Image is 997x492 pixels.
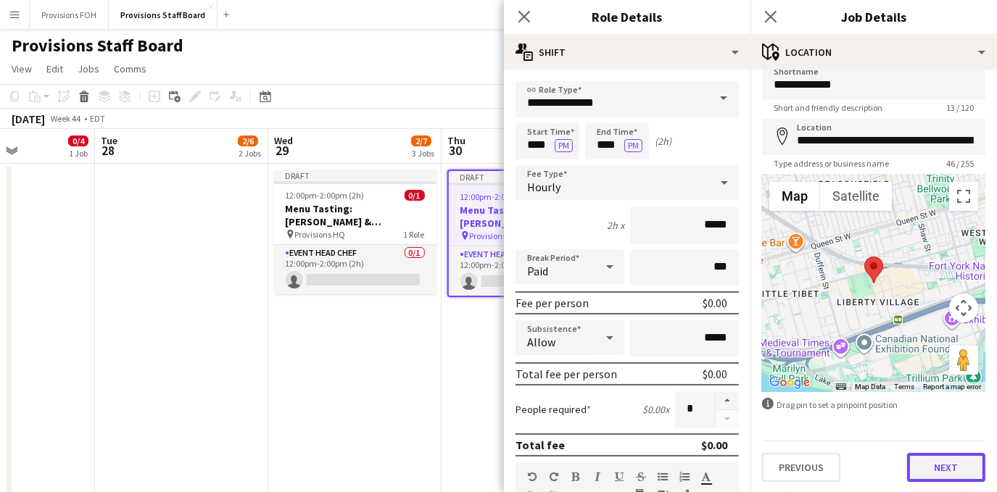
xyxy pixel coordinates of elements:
[766,373,814,392] a: Open this area in Google Maps (opens a new window)
[449,204,608,230] h3: Menu Tasting: [PERSON_NAME] & [PERSON_NAME]'s Wedding
[701,438,727,452] div: $0.00
[592,471,603,483] button: Italic
[447,170,610,297] app-job-card: Draft12:00pm-2:00pm (2h)0/1Menu Tasting: [PERSON_NAME] & [PERSON_NAME]'s Wedding Provisions HQ1 R...
[703,367,727,381] div: $0.00
[527,264,548,278] span: Paid
[907,453,985,482] button: Next
[555,139,573,152] button: PM
[6,59,38,78] a: View
[274,202,437,228] h3: Menu Tasting: [PERSON_NAME] & [PERSON_NAME]'s Wedding
[516,296,589,310] div: Fee per person
[46,62,63,75] span: Edit
[90,113,105,124] div: EDT
[41,59,69,78] a: Edit
[272,142,293,159] span: 29
[101,134,117,147] span: Tue
[99,142,117,159] span: 28
[295,229,346,240] span: Provisions HQ
[274,245,437,294] app-card-role: Event Head Chef0/112:00pm-2:00pm (2h)
[750,35,997,70] div: Location
[445,142,466,159] span: 30
[607,219,624,232] div: 2h x
[935,102,985,113] span: 13 / 120
[238,135,258,146] span: 2/6
[516,403,591,416] label: People required
[405,190,425,201] span: 0/1
[923,383,981,391] a: Report a map error
[286,190,365,201] span: 12:00pm-2:00pm (2h)
[274,170,437,181] div: Draft
[108,59,152,78] a: Comms
[549,471,559,483] button: Redo
[636,471,646,483] button: Strikethrough
[762,158,901,169] span: Type address or business name
[655,135,671,148] div: (2h)
[12,35,183,57] h1: Provisions Staff Board
[949,346,978,375] button: Drag Pegman onto the map to open Street View
[447,134,466,147] span: Thu
[750,7,997,26] h3: Job Details
[614,471,624,483] button: Underline
[504,7,750,26] h3: Role Details
[114,62,146,75] span: Comms
[624,139,642,152] button: PM
[836,382,846,392] button: Keyboard shortcuts
[470,230,521,241] span: Provisions HQ
[571,471,581,483] button: Bold
[516,367,617,381] div: Total fee per person
[679,471,690,483] button: Ordered List
[449,246,608,296] app-card-role: Event Head Chef0/112:00pm-2:00pm (2h)
[527,471,537,483] button: Undo
[703,296,727,310] div: $0.00
[855,382,885,392] button: Map Data
[460,191,539,202] span: 12:00pm-2:00pm (2h)
[894,383,914,391] a: Terms (opens in new tab)
[820,182,892,211] button: Show satellite imagery
[12,62,32,75] span: View
[109,1,218,29] button: Provisions Staff Board
[762,453,840,482] button: Previous
[12,112,45,126] div: [DATE]
[239,148,261,159] div: 2 Jobs
[516,438,565,452] div: Total fee
[658,471,668,483] button: Unordered List
[949,293,978,322] button: Map camera controls
[769,182,820,211] button: Show street map
[504,35,750,70] div: Shift
[404,229,425,240] span: 1 Role
[68,135,88,146] span: 0/4
[48,113,84,124] span: Week 44
[78,62,99,75] span: Jobs
[274,170,437,294] app-job-card: Draft12:00pm-2:00pm (2h)0/1Menu Tasting: [PERSON_NAME] & [PERSON_NAME]'s Wedding Provisions HQ1 R...
[411,135,431,146] span: 2/7
[449,171,608,183] div: Draft
[949,182,978,211] button: Toggle fullscreen view
[642,403,669,416] div: $0.00 x
[701,471,711,483] button: Text Color
[69,148,88,159] div: 1 Job
[762,102,894,113] span: Short and friendly description
[716,391,739,410] button: Increase
[412,148,434,159] div: 3 Jobs
[762,398,985,412] div: Drag pin to set a pinpoint position
[30,1,109,29] button: Provisions FOH
[274,134,293,147] span: Wed
[72,59,105,78] a: Jobs
[527,180,560,194] span: Hourly
[935,158,985,169] span: 46 / 255
[527,335,555,349] span: Allow
[766,373,814,392] img: Google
